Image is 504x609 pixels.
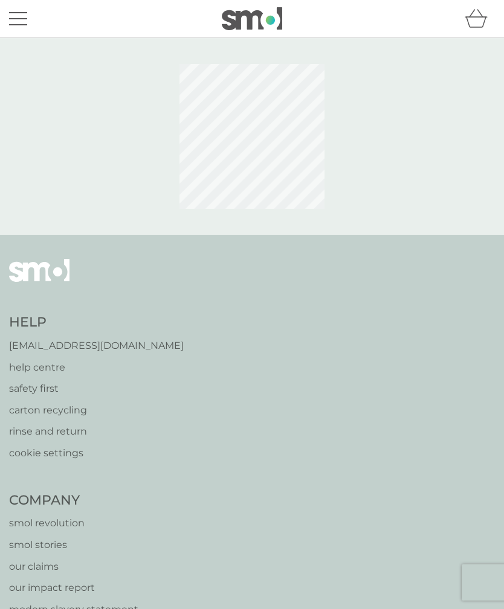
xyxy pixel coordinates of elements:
[222,7,282,30] img: smol
[9,338,184,354] a: [EMAIL_ADDRESS][DOMAIN_NAME]
[9,381,184,397] a: safety first
[9,445,184,461] a: cookie settings
[9,403,184,418] a: carton recycling
[9,313,184,332] h4: Help
[9,360,184,375] a: help centre
[9,491,138,510] h4: Company
[9,537,138,553] a: smol stories
[9,559,138,575] a: our claims
[9,424,184,439] a: rinse and return
[465,7,495,31] div: basket
[9,515,138,531] a: smol revolution
[9,7,27,30] button: menu
[9,259,69,300] img: smol
[9,580,138,596] a: our impact report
